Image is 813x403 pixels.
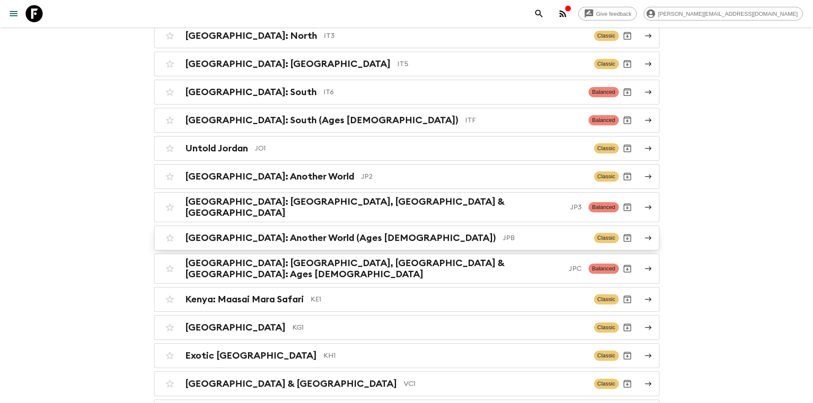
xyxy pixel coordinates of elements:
h2: [GEOGRAPHIC_DATA] & [GEOGRAPHIC_DATA] [185,378,397,389]
h2: [GEOGRAPHIC_DATA]: [GEOGRAPHIC_DATA], [GEOGRAPHIC_DATA] & [GEOGRAPHIC_DATA]: Ages [DEMOGRAPHIC_DATA] [185,258,562,280]
a: Exotic [GEOGRAPHIC_DATA]KH1ClassicArchive [154,343,659,368]
a: [GEOGRAPHIC_DATA]: [GEOGRAPHIC_DATA], [GEOGRAPHIC_DATA] & [GEOGRAPHIC_DATA]: Ages [DEMOGRAPHIC_DA... [154,254,659,284]
button: Archive [619,168,636,185]
p: JP3 [570,202,582,212]
a: [GEOGRAPHIC_DATA]: Another WorldJP2ClassicArchive [154,164,659,189]
button: search adventures [530,5,548,22]
p: IT6 [323,87,582,97]
p: JP2 [361,171,587,182]
span: Classic [594,171,619,182]
a: [GEOGRAPHIC_DATA]KG1ClassicArchive [154,315,659,340]
button: Archive [619,199,636,216]
a: [GEOGRAPHIC_DATA]: NorthIT3ClassicArchive [154,23,659,48]
button: Archive [619,260,636,277]
p: KG1 [292,322,587,333]
a: [GEOGRAPHIC_DATA]: [GEOGRAPHIC_DATA], [GEOGRAPHIC_DATA] & [GEOGRAPHIC_DATA]JP3BalancedArchive [154,192,659,222]
button: Archive [619,347,636,364]
button: Archive [619,27,636,44]
a: Kenya: Maasai Mara SafariKE1ClassicArchive [154,287,659,312]
button: Archive [619,229,636,246]
span: Classic [594,143,619,154]
button: Archive [619,84,636,101]
h2: [GEOGRAPHIC_DATA]: North [185,30,317,41]
span: Classic [594,322,619,333]
p: VC1 [404,379,587,389]
p: IT5 [397,59,587,69]
button: Archive [619,112,636,129]
span: Balanced [589,87,618,97]
h2: [GEOGRAPHIC_DATA] [185,322,286,333]
span: Balanced [589,115,618,125]
h2: [GEOGRAPHIC_DATA]: South [185,87,317,98]
p: KE1 [311,294,587,304]
button: Archive [619,55,636,72]
span: Classic [594,31,619,41]
p: ITF [465,115,582,125]
a: Untold JordanJO1ClassicArchive [154,136,659,161]
button: Archive [619,319,636,336]
button: menu [5,5,22,22]
a: [GEOGRAPHIC_DATA] & [GEOGRAPHIC_DATA]VC1ClassicArchive [154,371,659,396]
span: [PERSON_NAME][EMAIL_ADDRESS][DOMAIN_NAME] [653,11,802,17]
span: Classic [594,294,619,304]
p: JPB [503,233,587,243]
p: JO1 [255,143,587,154]
h2: [GEOGRAPHIC_DATA]: South (Ages [DEMOGRAPHIC_DATA]) [185,115,458,126]
button: Archive [619,291,636,308]
a: Give feedback [578,7,637,20]
span: Give feedback [592,11,636,17]
a: [GEOGRAPHIC_DATA]: Another World (Ages [DEMOGRAPHIC_DATA])JPBClassicArchive [154,226,659,250]
h2: Untold Jordan [185,143,248,154]
h2: [GEOGRAPHIC_DATA]: Another World [185,171,354,182]
button: Archive [619,140,636,157]
div: [PERSON_NAME][EMAIL_ADDRESS][DOMAIN_NAME] [644,7,803,20]
span: Balanced [589,264,618,274]
h2: [GEOGRAPHIC_DATA]: [GEOGRAPHIC_DATA], [GEOGRAPHIC_DATA] & [GEOGRAPHIC_DATA] [185,196,564,218]
a: [GEOGRAPHIC_DATA]: SouthIT6BalancedArchive [154,80,659,104]
p: JPC [569,264,582,274]
h2: Kenya: Maasai Mara Safari [185,294,304,305]
a: [GEOGRAPHIC_DATA]: [GEOGRAPHIC_DATA]IT5ClassicArchive [154,52,659,76]
p: IT3 [324,31,587,41]
a: [GEOGRAPHIC_DATA]: South (Ages [DEMOGRAPHIC_DATA])ITFBalancedArchive [154,108,659,133]
button: Archive [619,375,636,392]
span: Classic [594,59,619,69]
span: Classic [594,351,619,361]
h2: Exotic [GEOGRAPHIC_DATA] [185,350,317,361]
span: Classic [594,379,619,389]
h2: [GEOGRAPHIC_DATA]: [GEOGRAPHIC_DATA] [185,58,390,70]
p: KH1 [323,351,587,361]
span: Classic [594,233,619,243]
h2: [GEOGRAPHIC_DATA]: Another World (Ages [DEMOGRAPHIC_DATA]) [185,232,496,244]
span: Balanced [589,202,618,212]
